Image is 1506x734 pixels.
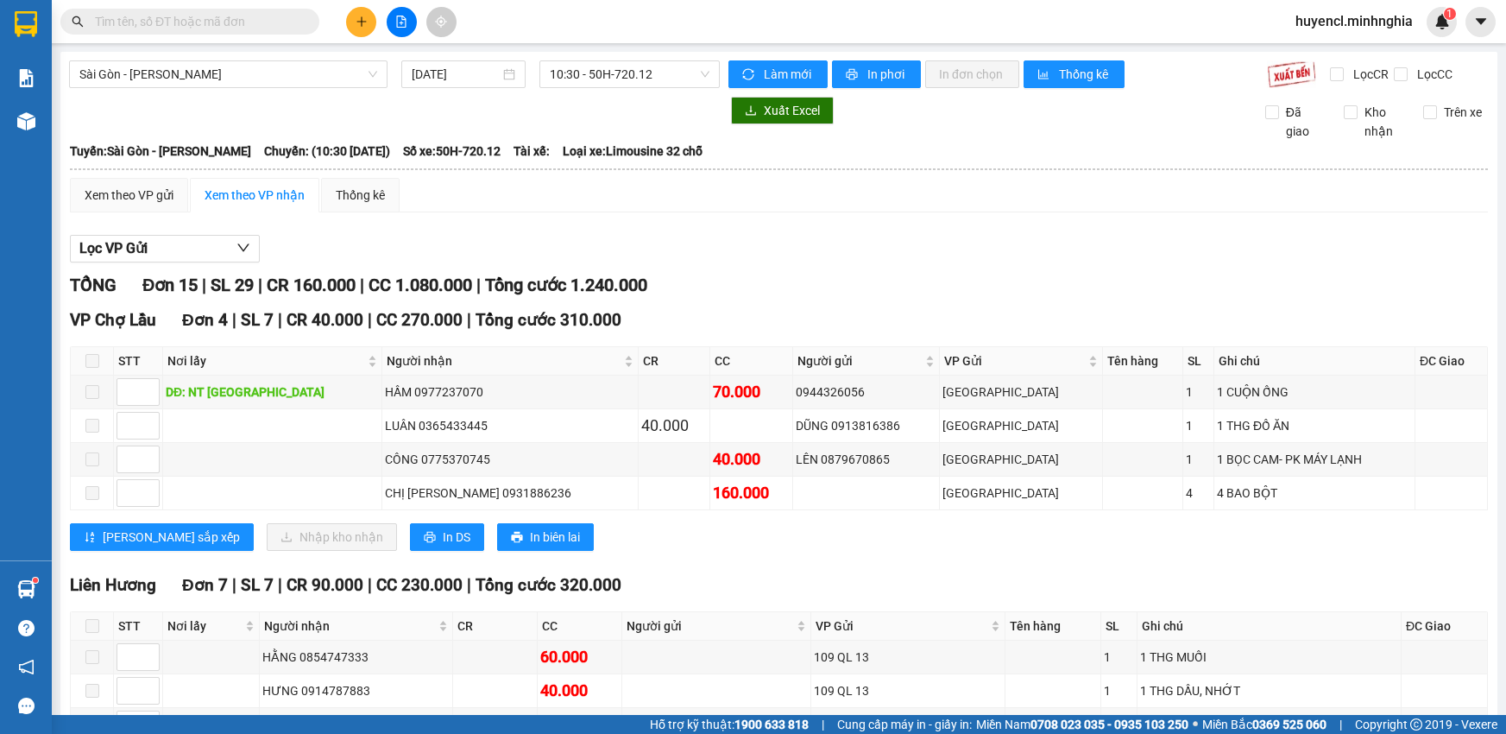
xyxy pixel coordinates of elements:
[403,142,501,161] span: Số xe: 50H-720.12
[443,528,470,547] span: In DS
[538,612,622,641] th: CC
[940,477,1103,510] td: Sài Gòn
[1059,65,1111,84] span: Thống kê
[258,275,262,295] span: |
[376,310,463,330] span: CC 270.000
[1465,7,1496,37] button: caret-down
[764,65,814,84] span: Làm mới
[639,347,710,376] th: CR
[241,310,274,330] span: SL 7
[814,681,1002,700] div: 109 QL 13
[476,275,481,295] span: |
[1104,681,1135,700] div: 1
[360,275,364,295] span: |
[435,16,447,28] span: aim
[563,142,703,161] span: Loại xe: Limousine 32 chỗ
[1267,60,1316,88] img: 9k=
[95,12,299,31] input: Tìm tên, số ĐT hoặc mã đơn
[485,275,647,295] span: Tổng cước 1.240.000
[742,68,757,82] span: sync
[33,578,38,583] sup: 1
[811,674,1005,708] td: 109 QL 13
[114,612,163,641] th: STT
[1217,484,1412,503] div: 4 BAO BỘT
[142,275,198,295] span: Đơn 15
[476,310,621,330] span: Tổng cước 310.000
[395,16,407,28] span: file-add
[1473,14,1489,29] span: caret-down
[167,351,364,370] span: Nơi lấy
[1410,718,1422,731] span: copyright
[940,409,1103,443] td: Sài Gòn
[166,383,379,402] div: DĐ: NT [GEOGRAPHIC_DATA]
[412,65,500,84] input: 13/10/2025
[70,523,254,551] button: sort-ascending[PERSON_NAME] sắp xếp
[942,450,1100,469] div: [GEOGRAPHIC_DATA]
[85,186,173,205] div: Xem theo VP gửi
[70,575,156,595] span: Liên Hương
[822,715,824,734] span: |
[1103,347,1183,376] th: Tên hàng
[745,104,757,118] span: download
[18,659,35,675] span: notification
[241,575,274,595] span: SL 7
[1446,8,1452,20] span: 1
[211,275,254,295] span: SL 29
[72,16,84,28] span: search
[1024,60,1125,88] button: bar-chartThống kê
[1193,721,1198,728] span: ⚪️
[167,617,242,636] span: Nơi lấy
[728,60,828,88] button: syncLàm mới
[530,528,580,547] span: In biên lai
[816,617,987,636] span: VP Gửi
[368,310,372,330] span: |
[1339,715,1342,734] span: |
[467,310,471,330] span: |
[942,484,1100,503] div: [GEOGRAPHIC_DATA]
[232,575,236,595] span: |
[103,528,240,547] span: [PERSON_NAME] sắp xếp
[796,416,936,435] div: DŨNG 0913816386
[205,186,305,205] div: Xem theo VP nhận
[385,450,635,469] div: CÔNG 0775370745
[84,531,96,545] span: sort-ascending
[287,310,363,330] span: CR 40.000
[278,310,282,330] span: |
[797,351,922,370] span: Người gửi
[796,450,936,469] div: LÊN 0879670865
[346,7,376,37] button: plus
[811,641,1005,674] td: 109 QL 13
[1346,65,1391,84] span: Lọc CR
[232,310,236,330] span: |
[1104,648,1135,667] div: 1
[1186,416,1211,435] div: 1
[356,16,368,28] span: plus
[713,481,790,505] div: 160.000
[369,275,472,295] span: CC 1.080.000
[650,715,809,734] span: Hỗ trợ kỹ thuật:
[18,620,35,636] span: question-circle
[1186,383,1211,402] div: 1
[287,575,363,595] span: CR 90.000
[267,275,356,295] span: CR 160.000
[796,383,936,402] div: 0944326056
[387,351,621,370] span: Người nhận
[1202,715,1326,734] span: Miền Bắc
[264,142,390,161] span: Chuyến: (10:30 [DATE])
[764,101,820,120] span: Xuất Excel
[710,347,793,376] th: CC
[426,7,457,37] button: aim
[385,484,635,503] div: CHỊ [PERSON_NAME] 0931886236
[514,142,550,161] span: Tài xế:
[15,11,37,37] img: logo-vxr
[387,7,417,37] button: file-add
[731,97,834,124] button: downloadXuất Excel
[641,414,707,438] div: 40.000
[713,447,790,471] div: 40.000
[476,575,621,595] span: Tổng cước 320.000
[734,718,809,731] strong: 1900 633 818
[1005,612,1101,641] th: Tên hàng
[1140,681,1398,700] div: 1 THG DẦU, NHỚT
[925,60,1019,88] button: In đơn chọn
[1140,648,1398,667] div: 1 THG MUỐI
